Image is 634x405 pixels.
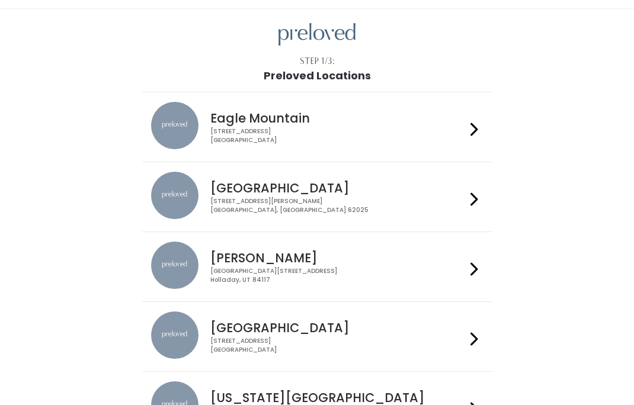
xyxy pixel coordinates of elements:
h4: [US_STATE][GEOGRAPHIC_DATA] [210,391,465,404]
a: preloved location [PERSON_NAME] [GEOGRAPHIC_DATA][STREET_ADDRESS]Holladay, UT 84117 [151,242,482,292]
div: [STREET_ADDRESS][PERSON_NAME] [GEOGRAPHIC_DATA], [GEOGRAPHIC_DATA] 62025 [210,197,465,214]
div: [STREET_ADDRESS] [GEOGRAPHIC_DATA] [210,127,465,144]
h1: Preloved Locations [264,70,371,82]
img: preloved location [151,172,198,219]
h4: [PERSON_NAME] [210,251,465,265]
h4: [GEOGRAPHIC_DATA] [210,321,465,335]
div: [GEOGRAPHIC_DATA][STREET_ADDRESS] Holladay, UT 84117 [210,267,465,284]
h4: Eagle Mountain [210,111,465,125]
a: preloved location [GEOGRAPHIC_DATA] [STREET_ADDRESS][GEOGRAPHIC_DATA] [151,311,482,362]
img: preloved location [151,242,198,289]
div: Step 1/3: [300,55,335,67]
img: preloved location [151,311,198,359]
div: [STREET_ADDRESS] [GEOGRAPHIC_DATA] [210,337,465,354]
a: preloved location Eagle Mountain [STREET_ADDRESS][GEOGRAPHIC_DATA] [151,102,482,152]
img: preloved location [151,102,198,149]
img: preloved logo [278,23,356,46]
h4: [GEOGRAPHIC_DATA] [210,181,465,195]
a: preloved location [GEOGRAPHIC_DATA] [STREET_ADDRESS][PERSON_NAME][GEOGRAPHIC_DATA], [GEOGRAPHIC_D... [151,172,482,222]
